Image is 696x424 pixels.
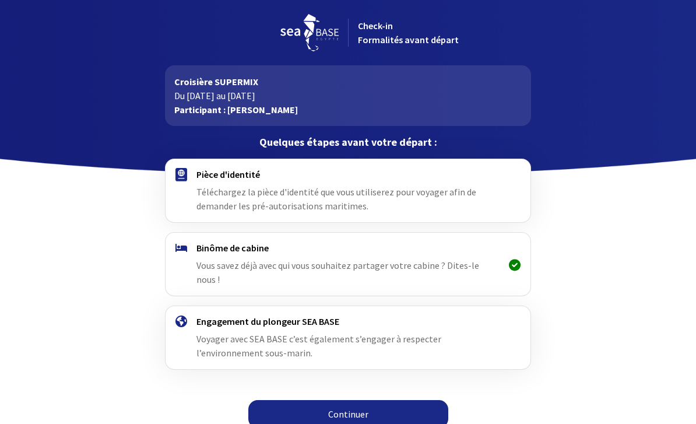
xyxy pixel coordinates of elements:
img: engagement.svg [175,316,187,327]
h4: Engagement du plongeur SEA BASE [196,316,499,327]
p: Croisière SUPERMIX [174,75,521,89]
img: logo_seabase.svg [280,14,339,51]
span: Check-in Formalités avant départ [358,20,459,45]
p: Quelques étapes avant votre départ : [165,135,530,149]
p: Participant : [PERSON_NAME] [174,103,521,117]
h4: Binôme de cabine [196,242,499,254]
span: Téléchargez la pièce d'identité que vous utiliserez pour voyager afin de demander les pré-autoris... [196,186,476,212]
span: Vous savez déjà avec qui vous souhaitez partager votre cabine ? Dites-le nous ! [196,260,479,285]
p: Du [DATE] au [DATE] [174,89,521,103]
h4: Pièce d'identité [196,169,499,180]
span: Voyager avec SEA BASE c’est également s’engager à respecter l’environnement sous-marin. [196,333,441,359]
img: passport.svg [175,168,187,181]
img: binome.svg [175,244,187,252]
